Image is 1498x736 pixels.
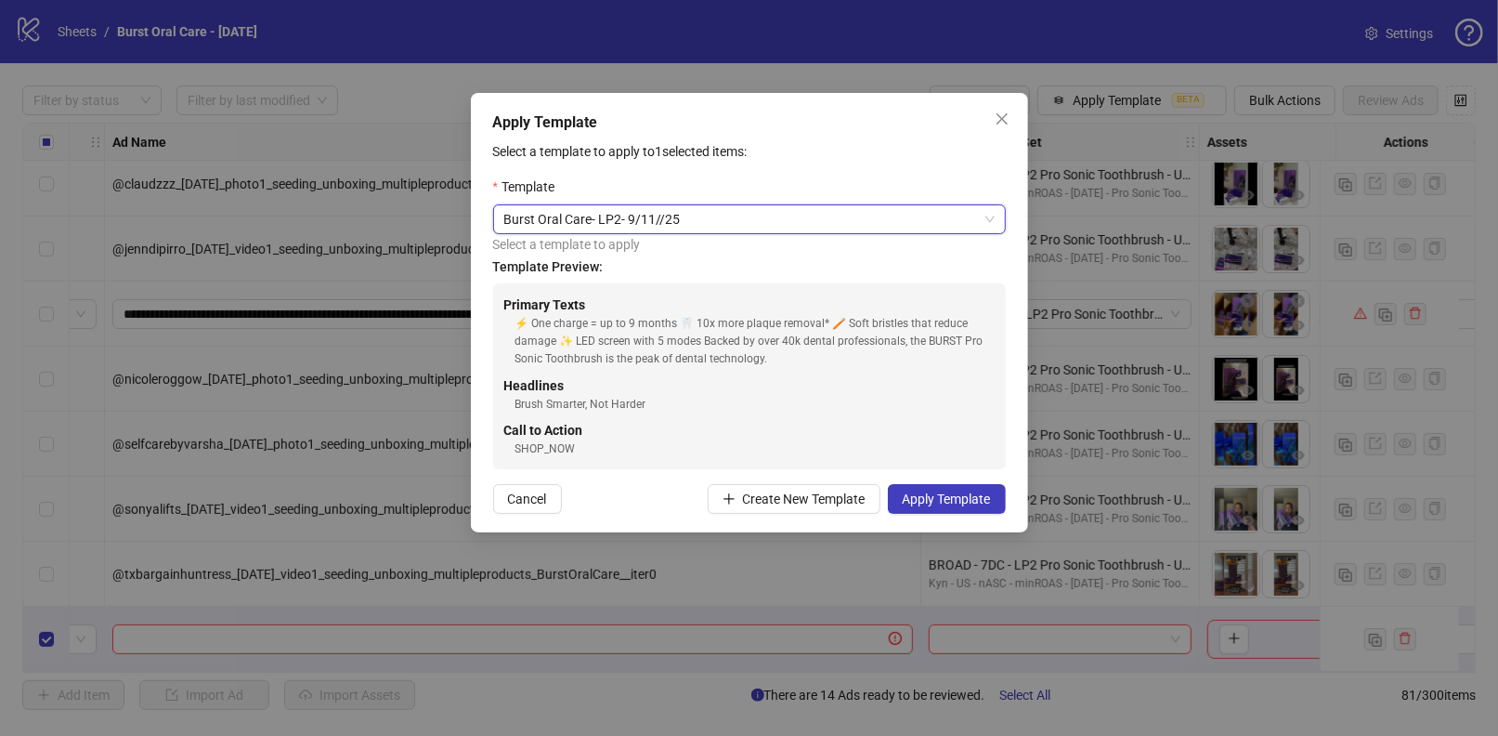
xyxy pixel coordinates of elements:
strong: Call to Action [504,423,583,438]
strong: Headlines [504,378,565,393]
label: Template [493,177,567,197]
div: Brush Smarter, Not Harder [515,396,995,414]
div: ⚡️ One charge = up to 9 months 🦷 10x more plaque removal* 🪥 Soft bristles that reduce damage ✨ LE... [515,315,995,368]
strong: Destination URL [504,468,600,483]
button: Close [987,104,1017,134]
button: Create New Template [708,484,880,514]
h4: Template Preview: [493,256,1006,277]
span: plus [723,493,736,506]
div: Apply Template [493,112,1006,134]
strong: Primary Texts [504,297,586,312]
span: Cancel [508,492,547,506]
div: Select a template to apply [493,234,1006,255]
button: Cancel [493,484,562,514]
span: close [995,112,1010,126]
span: Create New Template [743,492,866,506]
div: SHOP_NOW [515,440,995,458]
span: Apply Template [903,492,991,506]
button: Apply Template [888,484,1006,514]
p: Select a template to apply to 1 selected items: [493,141,1006,162]
span: Burst Oral Care- LP2- 9/11//25 [504,205,995,233]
